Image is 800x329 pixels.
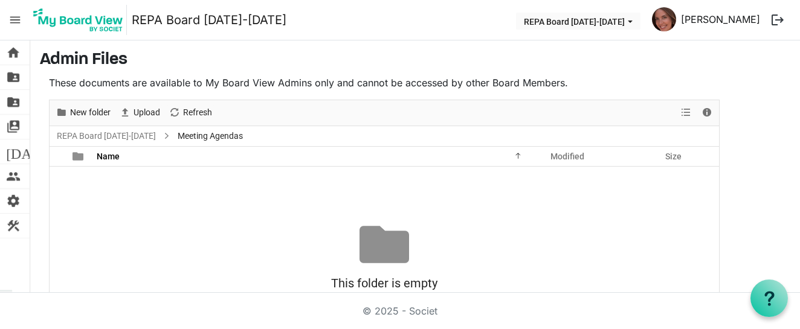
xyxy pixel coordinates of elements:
button: REPA Board 2025-2026 dropdownbutton [516,13,640,30]
button: Details [699,105,715,120]
button: Refresh [167,105,215,120]
div: New folder [51,100,115,126]
span: Refresh [182,105,213,120]
span: home [6,40,21,65]
div: Upload [115,100,164,126]
span: Size [665,152,682,161]
p: These documents are available to My Board View Admins only and cannot be accessed by other Board ... [49,75,720,90]
span: people [6,164,21,188]
span: Name [97,152,120,161]
span: folder_shared [6,90,21,114]
a: REPA Board [DATE]-[DATE] [54,129,158,144]
span: switch_account [6,115,21,139]
button: New folder [54,105,113,120]
span: Meeting Agendas [175,129,245,144]
div: Details [697,100,717,126]
span: New folder [69,105,112,120]
img: My Board View Logo [30,5,127,35]
span: menu [4,8,27,31]
button: View dropdownbutton [679,105,693,120]
div: This folder is empty [50,269,719,297]
img: aLB5LVcGR_PCCk3EizaQzfhNfgALuioOsRVbMr9Zq1CLdFVQUAcRzChDQbMFezouKt6echON3eNsO59P8s_Ojg_thumb.png [652,7,676,31]
h3: Admin Files [40,50,790,71]
span: folder_shared [6,65,21,89]
a: [PERSON_NAME] [676,7,765,31]
a: REPA Board [DATE]-[DATE] [132,8,286,32]
span: settings [6,189,21,213]
button: Upload [117,105,163,120]
a: © 2025 - Societ [363,305,437,317]
span: Upload [132,105,161,120]
a: My Board View Logo [30,5,132,35]
div: View [676,100,697,126]
span: Modified [550,152,584,161]
span: construction [6,214,21,238]
span: [DATE] [6,139,53,164]
button: logout [765,7,790,33]
div: Refresh [164,100,216,126]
